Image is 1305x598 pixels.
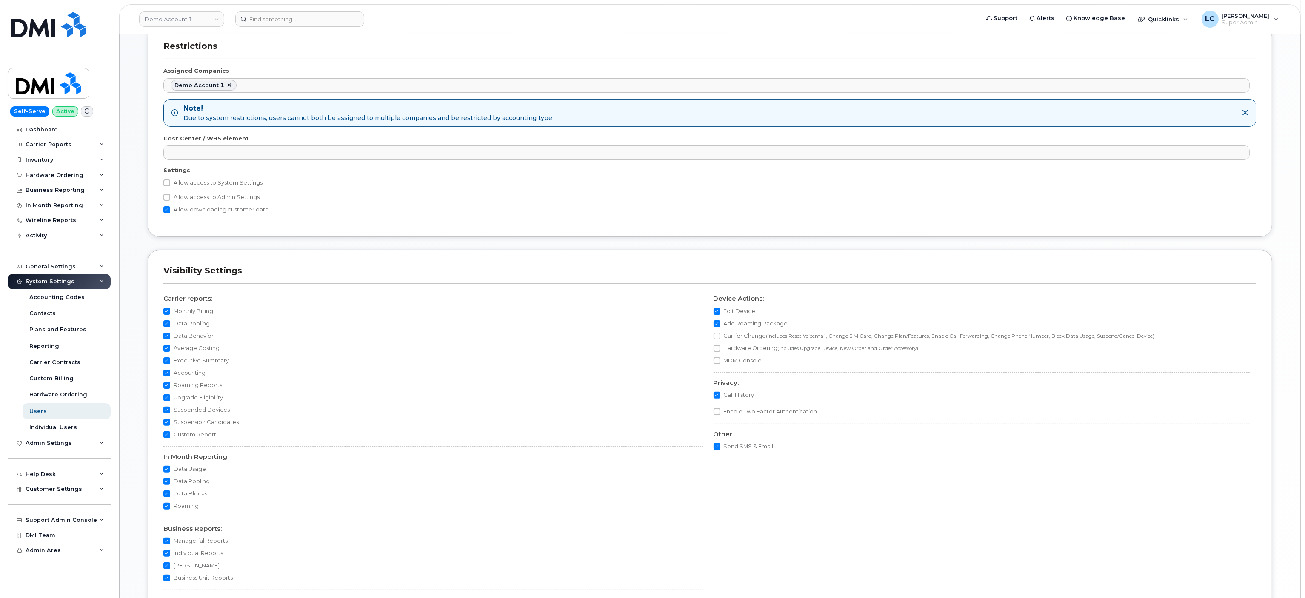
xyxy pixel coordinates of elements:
[163,308,170,315] input: Monthly Billing
[1196,11,1285,28] div: Logan Cole
[163,265,1256,284] h3: Visibility Settings
[163,466,170,473] input: Data Usage
[235,11,364,27] input: Find something...
[714,443,720,450] input: Send SMS & Email
[980,10,1023,27] a: Support
[766,333,1155,339] small: (includes Reset Voicemail, Change SIM Card, Change Plan/Features, Enable Call Forwarding, Change ...
[163,575,170,581] input: Business Unit Reports
[714,407,817,417] label: Enable Two Factor Authentication
[163,306,213,316] label: Monthly Billing
[1023,10,1060,27] a: Alerts
[1205,14,1215,24] span: LC
[163,525,703,533] h4: Business Reports:
[163,407,170,413] input: Suspended Devices
[163,538,170,544] input: Managerial Reports
[163,453,703,461] h4: In Month Reporting:
[163,343,220,353] label: Average Costing
[163,430,216,440] label: Custom Report
[163,501,199,511] label: Roaming
[163,419,170,426] input: Suspension Candidates
[163,356,229,366] label: Executive Summary
[163,179,170,186] input: Allow access to System Settings
[163,192,260,202] label: Allow access to Admin Settings
[163,431,170,438] input: Custom Report
[1037,14,1054,23] span: Alerts
[163,295,703,302] h4: Carrier reports:
[714,379,1250,387] h4: Privacy:
[1132,11,1194,28] div: Quicklinks
[1074,14,1125,23] span: Knowledge Base
[714,356,762,366] label: MDM Console
[714,295,1250,302] h4: Device Actions:
[714,392,720,399] input: Call History
[163,357,170,364] input: Executive Summary
[163,370,170,376] input: Accounting
[163,503,170,510] input: Roaming
[163,205,268,215] label: Allow downloading customer data
[163,194,170,201] input: Allow access to Admin Settings
[163,368,206,378] label: Accounting
[163,562,170,569] input: [PERSON_NAME]
[714,331,1155,341] label: Carrier Change
[714,306,756,316] label: Edit Device
[714,357,720,364] input: MDM Console
[163,67,229,75] label: Assigned Companies
[163,489,207,499] label: Data Blocks
[163,393,223,403] label: Upgrade Eligibility
[183,104,552,114] strong: Note!
[163,561,220,571] label: [PERSON_NAME]
[163,345,170,352] input: Average Costing
[163,478,170,485] input: Data Pooling
[163,573,233,583] label: Business Unit Reports
[163,476,210,487] label: Data Pooling
[163,490,170,497] input: Data Blocks
[174,82,224,89] div: Demo Account 1
[1222,12,1270,19] span: [PERSON_NAME]
[163,206,170,213] input: Allow downloading customer data
[714,319,788,329] label: Add Roaming Package
[163,536,228,546] label: Managerial Reports
[994,14,1017,23] span: Support
[163,166,190,174] label: Settings
[163,417,239,427] label: Suspension Candidates
[163,380,222,390] label: Roaming Reports
[714,343,919,353] label: Hardware Ordering
[714,320,720,327] input: Add Roaming Package
[714,408,720,415] input: Enable Two Factor Authentication
[163,319,210,329] label: Data Pooling
[778,345,919,351] small: (includes Upgrade Device, New Order and Order Accessory)
[163,134,249,142] label: Cost Center / WBS element
[163,41,1256,59] h3: Restrictions
[1148,16,1179,23] span: Quicklinks
[714,333,720,339] input: Carrier Change(includes Reset Voicemail, Change SIM Card, Change Plan/Features, Enable Call Forwa...
[163,178,263,188] label: Allow access to System Settings
[163,405,230,415] label: Suspended Devices
[163,382,170,389] input: Roaming Reports
[714,390,754,400] label: Call History
[163,550,170,557] input: Individual Reports
[714,441,774,452] label: Send SMS & Email
[714,431,1250,438] h4: Other
[163,464,206,474] label: Data Usage
[714,308,720,315] input: Edit Device
[163,320,170,327] input: Data Pooling
[1222,19,1270,26] span: Super Admin
[139,11,224,27] a: Demo Account 1
[163,333,170,339] input: Data Behavior
[163,331,214,341] label: Data Behavior
[163,548,223,558] label: Individual Reports
[1060,10,1131,27] a: Knowledge Base
[183,114,552,122] span: Due to system restrictions, users cannot both be assigned to multiple companies and be restricted...
[163,394,170,401] input: Upgrade Eligibility
[714,345,720,352] input: Hardware Ordering(includes Upgrade Device, New Order and Order Accessory)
